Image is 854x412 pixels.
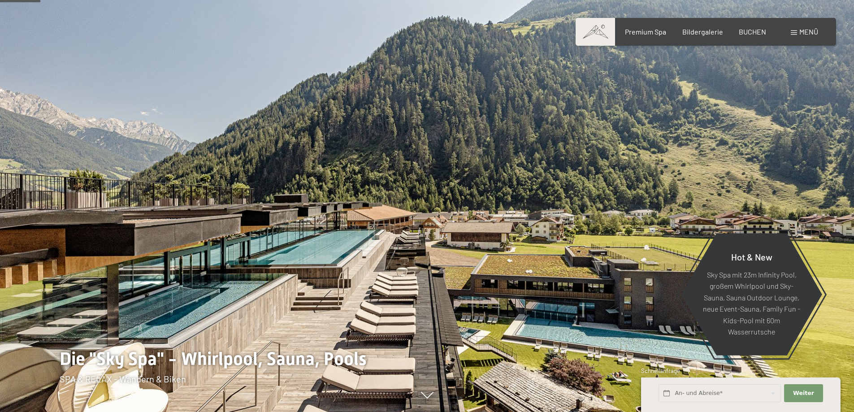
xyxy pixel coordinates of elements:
a: BUCHEN [739,27,766,36]
button: Weiter [784,384,823,403]
span: Menü [799,27,818,36]
span: Hot & New [731,251,772,262]
a: Hot & New Sky Spa mit 23m Infinity Pool, großem Whirlpool und Sky-Sauna, Sauna Outdoor Lounge, ne... [681,233,823,356]
p: Sky Spa mit 23m Infinity Pool, großem Whirlpool und Sky-Sauna, Sauna Outdoor Lounge, neue Event-S... [703,269,800,338]
a: Bildergalerie [682,27,723,36]
a: Premium Spa [625,27,666,36]
span: Schnellanfrage [641,367,680,374]
span: Weiter [793,389,814,397]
